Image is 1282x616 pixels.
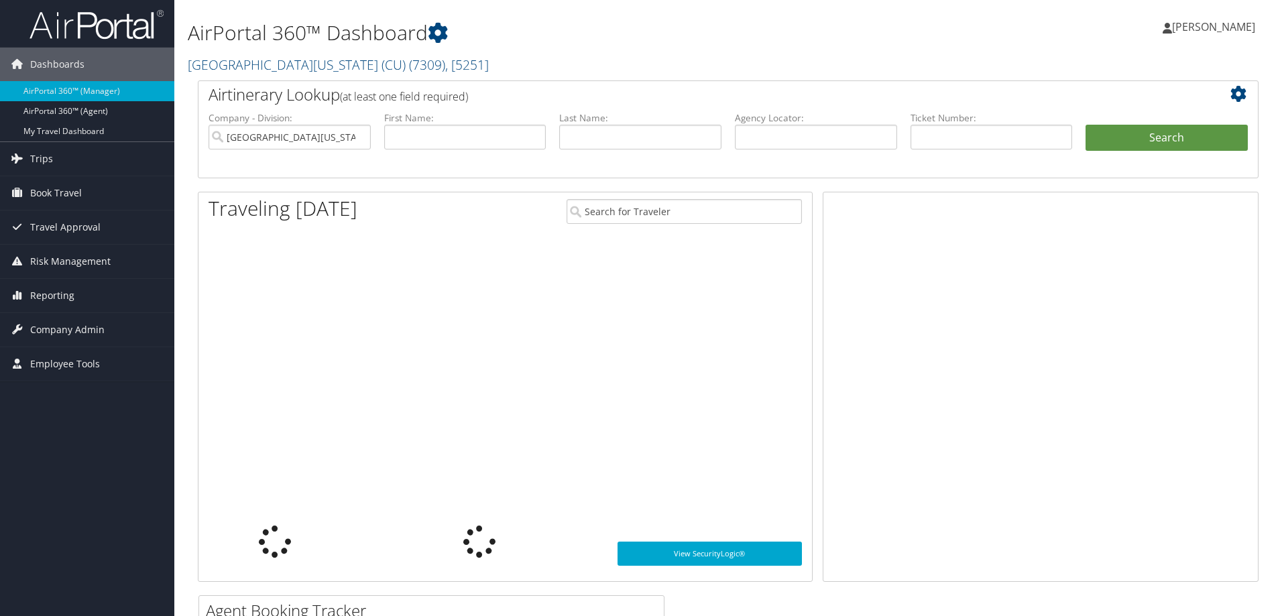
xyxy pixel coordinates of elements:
[911,111,1073,125] label: Ticket Number:
[30,347,100,381] span: Employee Tools
[209,83,1159,106] h2: Airtinerary Lookup
[735,111,897,125] label: Agency Locator:
[188,19,909,47] h1: AirPortal 360™ Dashboard
[30,313,105,347] span: Company Admin
[188,56,489,74] a: [GEOGRAPHIC_DATA][US_STATE] (CU)
[1086,125,1248,151] button: Search
[30,210,101,244] span: Travel Approval
[567,199,802,224] input: Search for Traveler
[30,48,84,81] span: Dashboards
[209,194,357,223] h1: Traveling [DATE]
[30,245,111,278] span: Risk Management
[30,142,53,176] span: Trips
[30,9,164,40] img: airportal-logo.png
[1163,7,1269,47] a: [PERSON_NAME]
[384,111,546,125] label: First Name:
[618,542,802,566] a: View SecurityLogic®
[340,89,468,104] span: (at least one field required)
[1172,19,1255,34] span: [PERSON_NAME]
[445,56,489,74] span: , [ 5251 ]
[30,176,82,210] span: Book Travel
[30,279,74,312] span: Reporting
[209,111,371,125] label: Company - Division:
[559,111,721,125] label: Last Name:
[409,56,445,74] span: ( 7309 )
